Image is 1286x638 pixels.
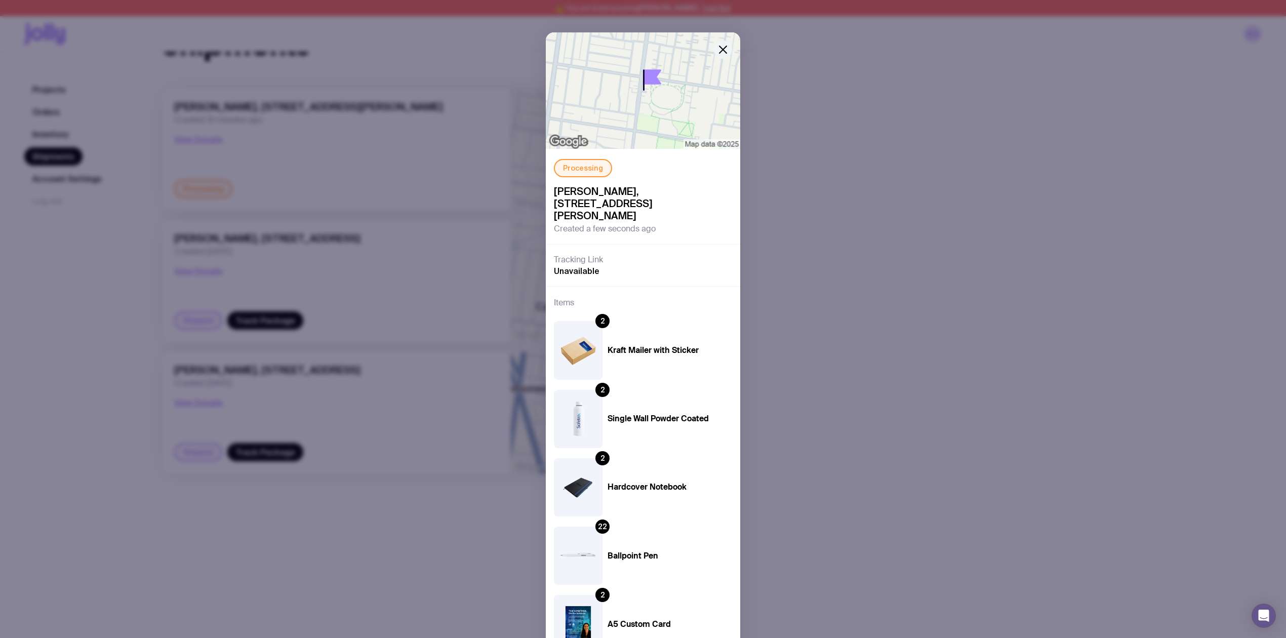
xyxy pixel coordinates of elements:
[554,159,612,177] div: Processing
[554,224,656,234] span: Created a few seconds ago
[546,32,740,149] img: staticmap
[554,255,603,265] h3: Tracking Link
[608,551,709,561] h4: Ballpoint Pen
[595,588,610,602] div: 2
[595,314,610,328] div: 2
[595,520,610,534] div: 22
[608,482,709,492] h4: Hardcover Notebook
[608,414,709,424] h4: Single Wall Powder Coated
[1252,604,1276,628] div: Open Intercom Messenger
[554,266,599,276] span: Unavailable
[608,345,709,355] h4: Kraft Mailer with Sticker
[554,185,732,222] span: [PERSON_NAME], [STREET_ADDRESS][PERSON_NAME]
[608,619,709,629] h4: A5 Custom Card
[595,451,610,465] div: 2
[554,297,574,309] h3: Items
[595,383,610,397] div: 2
